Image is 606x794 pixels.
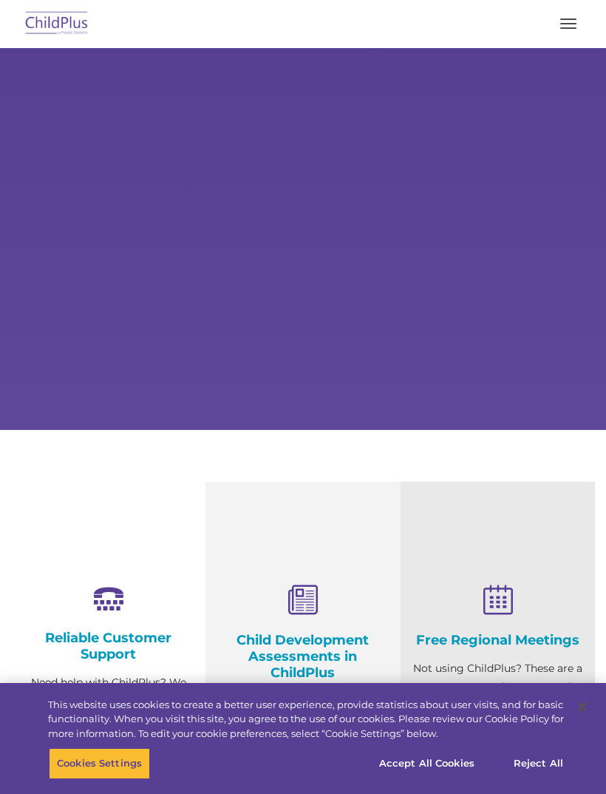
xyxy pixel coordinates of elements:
div: This website uses cookies to create a better user experience, provide statistics about user visit... [48,698,564,741]
h4: Reliable Customer Support [22,630,194,662]
h4: Child Development Assessments in ChildPlus [217,632,389,681]
button: Accept All Cookies [371,748,483,779]
h4: Free Regional Meetings [412,632,584,648]
button: Reject All [492,748,585,779]
button: Close [566,690,599,723]
img: ChildPlus by Procare Solutions [22,7,92,41]
button: Cookies Settings [49,748,150,779]
p: Not using ChildPlus? These are a great opportunity to network and learn from ChildPlus users. Fin... [412,659,584,752]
